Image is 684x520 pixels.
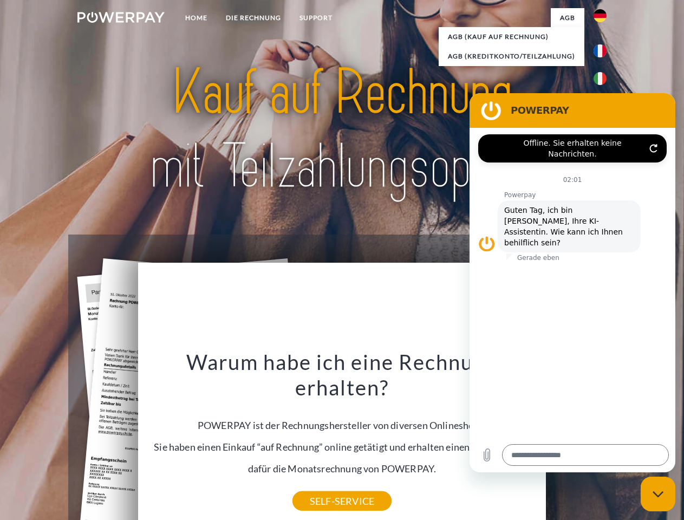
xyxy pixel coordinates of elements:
[439,47,584,66] a: AGB (Kreditkonto/Teilzahlung)
[551,8,584,28] a: agb
[292,491,392,511] a: SELF-SERVICE
[641,477,675,511] iframe: Schaltfläche zum Öffnen des Messaging-Fensters; Konversation läuft
[470,93,675,472] iframe: Messaging-Fenster
[145,349,540,401] h3: Warum habe ich eine Rechnung erhalten?
[594,44,607,57] img: fr
[439,27,584,47] a: AGB (Kauf auf Rechnung)
[145,349,540,501] div: POWERPAY ist der Rechnungshersteller von diversen Onlineshops. Sie haben einen Einkauf “auf Rechn...
[77,12,165,23] img: logo-powerpay-white.svg
[103,52,581,207] img: title-powerpay_de.svg
[594,9,607,22] img: de
[217,8,290,28] a: DIE RECHNUNG
[290,8,342,28] a: SUPPORT
[594,72,607,85] img: it
[176,8,217,28] a: Home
